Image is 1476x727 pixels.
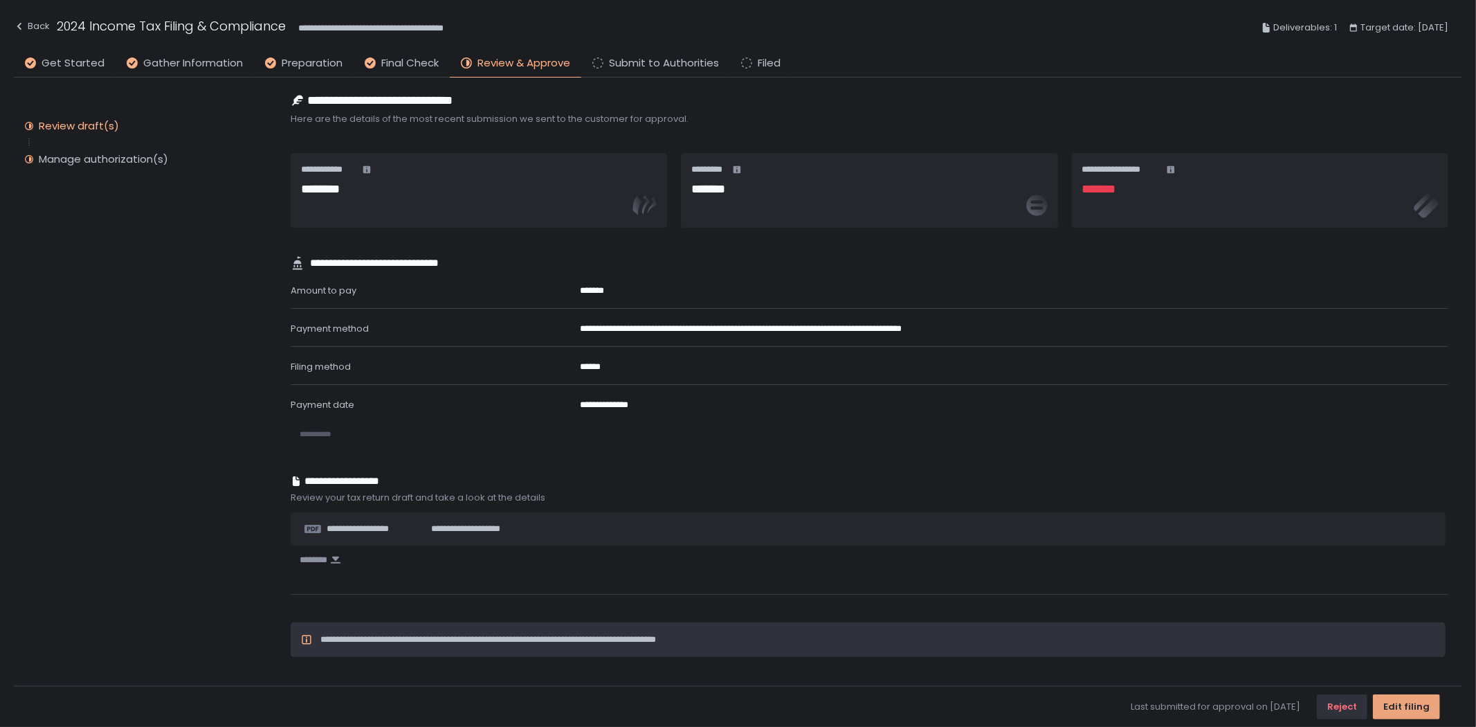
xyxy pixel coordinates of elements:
[39,119,119,133] div: Review draft(s)
[291,398,354,411] span: Payment date
[291,284,356,297] span: Amount to pay
[39,152,168,166] div: Manage authorization(s)
[1317,694,1367,719] button: Reject
[1273,19,1337,36] span: Deliverables: 1
[381,55,439,71] span: Final Check
[291,113,1448,125] span: Here are the details of the most recent submission we sent to the customer for approval.
[57,17,286,35] h1: 2024 Income Tax Filing & Compliance
[1360,19,1448,36] span: Target date: [DATE]
[291,322,369,335] span: Payment method
[291,492,1448,504] span: Review your tax return draft and take a look at the details
[14,18,50,35] div: Back
[609,55,719,71] span: Submit to Authorities
[477,55,570,71] span: Review & Approve
[1131,701,1300,713] span: Last submitted for approval on [DATE]
[1383,701,1430,713] div: Edit filing
[1327,701,1357,713] div: Reject
[282,55,343,71] span: Preparation
[291,360,351,373] span: Filing method
[14,17,50,39] button: Back
[1373,694,1440,719] button: Edit filing
[42,55,104,71] span: Get Started
[758,55,781,71] span: Filed
[143,55,243,71] span: Gather Information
